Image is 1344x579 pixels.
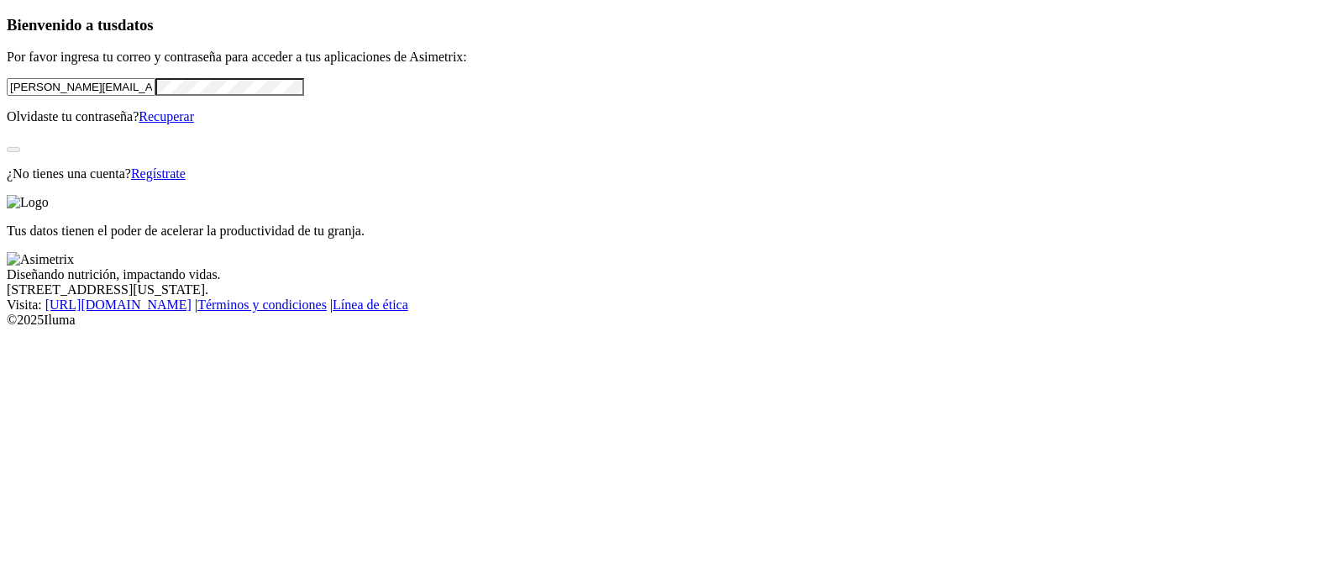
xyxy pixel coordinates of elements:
a: Recuperar [139,109,194,124]
img: Asimetrix [7,252,74,267]
div: Visita : | | [7,297,1337,313]
img: Logo [7,195,49,210]
h3: Bienvenido a tus [7,16,1337,34]
p: ¿No tienes una cuenta? [7,166,1337,182]
p: Por favor ingresa tu correo y contraseña para acceder a tus aplicaciones de Asimetrix: [7,50,1337,65]
a: [URL][DOMAIN_NAME] [45,297,192,312]
div: [STREET_ADDRESS][US_STATE]. [7,282,1337,297]
p: Tus datos tienen el poder de acelerar la productividad de tu granja. [7,224,1337,239]
p: Olvidaste tu contraseña? [7,109,1337,124]
div: © 2025 Iluma [7,313,1337,328]
a: Regístrate [131,166,186,181]
a: Línea de ética [333,297,408,312]
span: datos [118,16,154,34]
a: Términos y condiciones [197,297,327,312]
input: Tu correo [7,78,155,96]
div: Diseñando nutrición, impactando vidas. [7,267,1337,282]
